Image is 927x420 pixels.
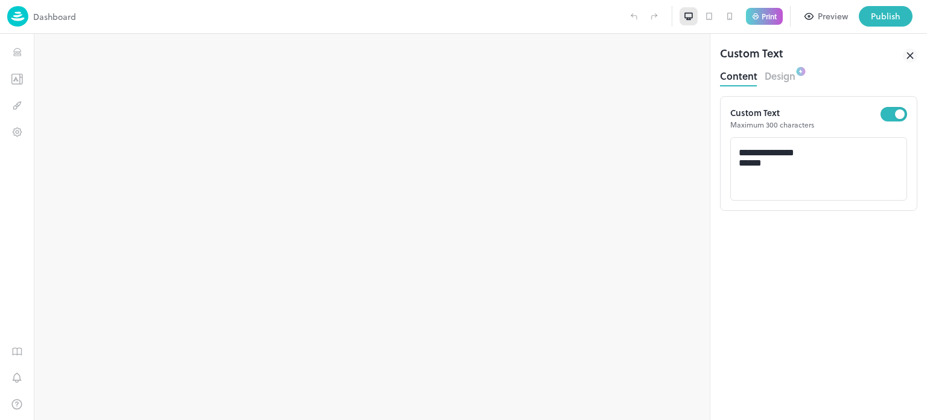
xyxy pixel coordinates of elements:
button: Content [720,66,757,83]
button: Preview [798,6,855,27]
div: Preview [818,10,848,23]
label: Redo (Ctrl + Y) [644,6,664,27]
div: Publish [871,10,900,23]
p: Custom Text [730,106,881,119]
img: logo-86c26b7e.jpg [7,6,28,27]
button: Design [765,66,795,83]
label: Undo (Ctrl + Z) [623,6,644,27]
button: Publish [859,6,913,27]
p: Print [762,13,777,20]
div: Custom Text [720,45,783,66]
p: Dashboard [33,10,76,23]
p: Maximum 300 characters [730,119,881,130]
